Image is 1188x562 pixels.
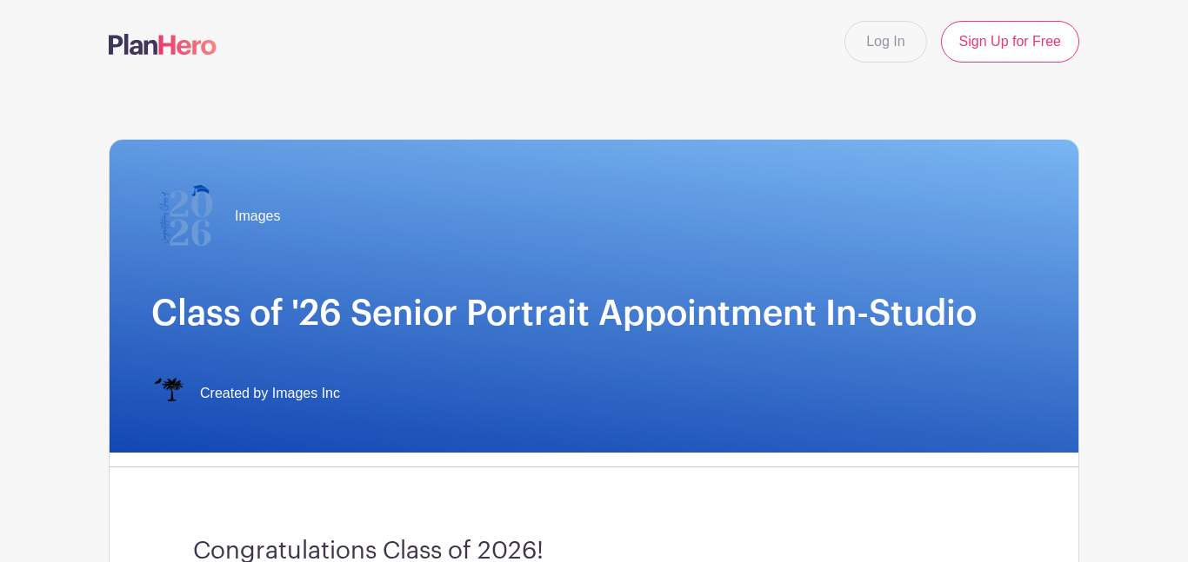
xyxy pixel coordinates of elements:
[151,293,1037,334] h1: Class of '26 Senior Portrait Appointment In-Studio
[151,182,221,251] img: 2026%20logo%20(2).png
[941,21,1079,63] a: Sign Up for Free
[235,206,280,227] span: Images
[151,376,186,411] img: IMAGES%20logo%20transparenT%20PNG%20s.png
[109,34,217,55] img: logo-507f7623f17ff9eddc593b1ce0a138ce2505c220e1c5a4e2b4648c50719b7d32.svg
[200,383,340,404] span: Created by Images Inc
[844,21,926,63] a: Log In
